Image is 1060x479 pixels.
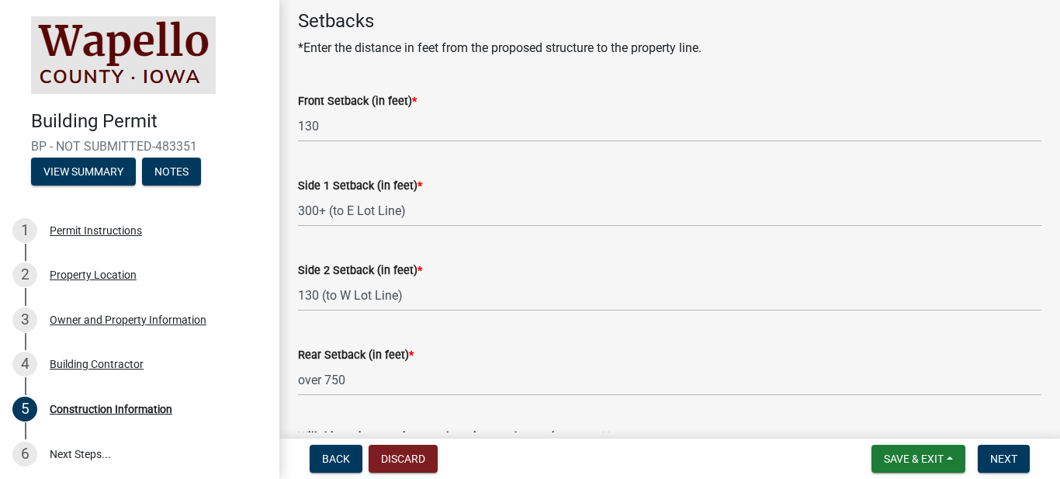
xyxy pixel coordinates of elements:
div: 4 [12,352,37,377]
h4: Building Permit [31,110,267,133]
p: *Enter the distance in feet from the proposed structure to the property line. [298,39,1041,57]
button: Save & Exit [871,445,965,473]
span: Back [322,453,350,465]
button: View Summary [31,158,136,186]
span: BP - NOT SUBMITTED-483351 [31,139,248,154]
div: 2 [12,262,37,287]
div: 6 [12,442,37,467]
img: Wapello County, Iowa [31,16,216,94]
label: Side 1 Setback (in feet) [298,181,422,192]
div: Property Location [50,269,137,280]
button: Notes [142,158,201,186]
label: Rear Setback (in feet) [298,350,414,361]
div: Building Contractor [50,359,144,370]
div: 1 [12,218,37,243]
h4: Setbacks [298,10,1041,33]
label: Will this project require any alterations to the septic system? [298,432,611,443]
label: Side 2 Setback (in feet) [298,266,422,276]
button: Next [978,445,1030,473]
button: Back [310,445,362,473]
span: Next [990,453,1017,465]
div: Construction Information [50,404,172,415]
wm-modal-confirm: Notes [142,166,201,179]
label: Front Setback (in feet) [298,96,417,107]
div: 5 [12,397,37,422]
wm-modal-confirm: Summary [31,166,136,179]
div: Owner and Property Information [50,314,206,325]
div: Permit Instructions [50,225,142,236]
span: Save & Exit [884,453,944,465]
div: 3 [12,307,37,332]
button: Discard [369,445,438,473]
